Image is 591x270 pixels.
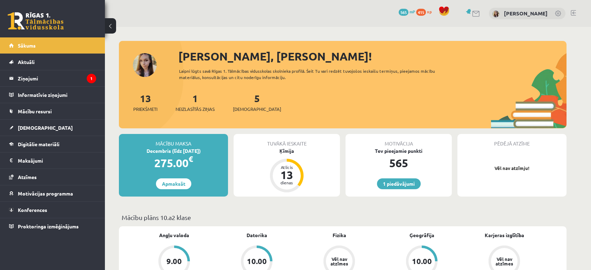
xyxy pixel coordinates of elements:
a: Motivācijas programma [9,185,96,201]
a: Ģeogrāfija [410,232,434,239]
a: 415 xp [416,9,435,14]
div: 10.00 [247,257,267,265]
span: Konferences [18,207,47,213]
span: Aktuāli [18,59,35,65]
span: [DEMOGRAPHIC_DATA] [18,125,73,131]
span: Motivācijas programma [18,190,73,197]
a: Karjeras izglītība [485,232,524,239]
a: Konferences [9,202,96,218]
div: Vēl nav atzīmes [494,257,514,266]
a: Atzīmes [9,169,96,185]
div: Laipni lūgts savā Rīgas 1. Tālmācības vidusskolas skolnieka profilā. Šeit Tu vari redzēt tuvojošo... [179,68,448,80]
div: Tuvākā ieskaite [234,134,340,147]
span: 415 [416,9,426,16]
div: 9.00 [166,257,182,265]
legend: Informatīvie ziņojumi [18,87,96,103]
a: Digitālie materiāli [9,136,96,152]
span: Neizlasītās ziņas [176,106,215,113]
a: Apmaksāt [156,178,191,189]
span: Atzīmes [18,174,37,180]
span: 565 [399,9,408,16]
p: Mācību plāns 10.a2 klase [122,213,564,222]
a: 5[DEMOGRAPHIC_DATA] [233,92,281,113]
div: Pēdējā atzīme [457,134,567,147]
a: 13Priekšmeti [133,92,157,113]
a: Proktoringa izmēģinājums [9,218,96,234]
div: Vēl nav atzīmes [329,257,349,266]
span: Mācību resursi [18,108,52,114]
div: Decembris (līdz [DATE]) [119,147,228,155]
a: Mācību resursi [9,103,96,119]
a: Rīgas 1. Tālmācības vidusskola [8,12,64,30]
div: Mācību maksa [119,134,228,147]
legend: Maksājumi [18,152,96,169]
a: [PERSON_NAME] [504,10,548,17]
div: Motivācija [346,134,452,147]
span: Proktoringa izmēģinājums [18,223,79,229]
span: [DEMOGRAPHIC_DATA] [233,106,281,113]
div: 275.00 [119,155,228,171]
div: 10.00 [412,257,432,265]
p: Vēl nav atzīmju! [461,165,563,172]
span: Sākums [18,42,36,49]
span: € [188,154,193,164]
legend: Ziņojumi [18,70,96,86]
div: 565 [346,155,452,171]
span: Digitālie materiāli [18,141,59,147]
div: [PERSON_NAME], [PERSON_NAME]! [178,48,567,65]
a: Ziņojumi1 [9,70,96,86]
span: mP [410,9,415,14]
a: 1 piedāvājumi [377,178,421,189]
div: Tev pieejamie punkti [346,147,452,155]
a: 565 mP [399,9,415,14]
div: 13 [276,169,297,180]
a: Sākums [9,37,96,54]
a: Datorika [247,232,267,239]
a: 1Neizlasītās ziņas [176,92,215,113]
a: Informatīvie ziņojumi [9,87,96,103]
img: Marija Nicmane [492,10,499,17]
a: Maksājumi [9,152,96,169]
a: [DEMOGRAPHIC_DATA] [9,120,96,136]
i: 1 [87,74,96,83]
div: Ķīmija [234,147,340,155]
div: dienas [276,180,297,185]
a: Aktuāli [9,54,96,70]
a: Fizika [333,232,346,239]
a: Angļu valoda [159,232,189,239]
div: Atlicis [276,165,297,169]
span: xp [427,9,432,14]
a: Ķīmija Atlicis 13 dienas [234,147,340,193]
span: Priekšmeti [133,106,157,113]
